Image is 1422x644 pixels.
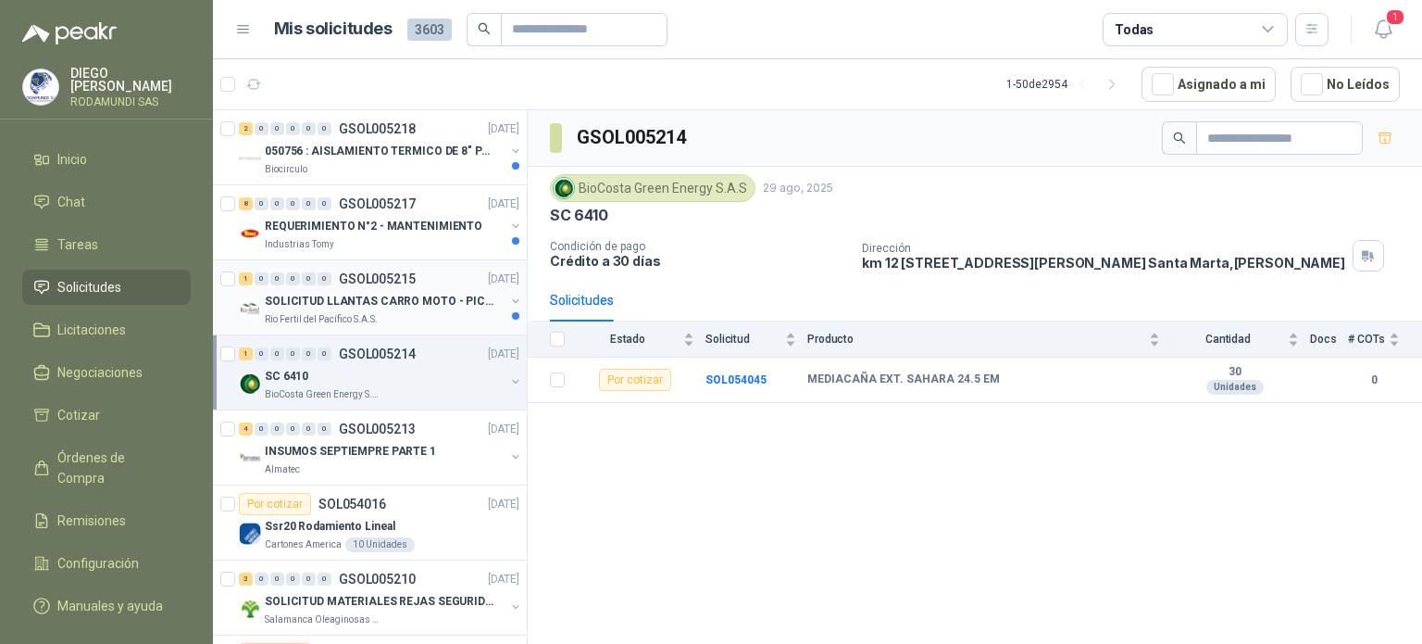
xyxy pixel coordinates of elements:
span: Solicitud [705,333,781,346]
p: SOLICITUD MATERIALES REJAS SEGURIDAD - OFICINA [265,593,495,611]
span: Negociaciones [57,362,143,383]
p: BioCosta Green Energy S.A.S [265,387,381,402]
p: Almatec [265,462,300,477]
a: SOL054045 [705,373,767,386]
div: 0 [255,197,268,210]
p: Cartones America [265,537,342,552]
span: Tareas [57,234,98,255]
h1: Mis solicitudes [274,16,393,43]
a: Tareas [22,227,191,262]
b: 30 [1171,365,1299,380]
div: 4 [239,423,253,436]
p: Industrias Tomy [265,237,334,252]
div: 1 - 50 de 2954 [1006,69,1127,99]
b: MEDIACAÑA EXT. SAHARA 24.5 EM [807,373,1000,387]
a: 1 0 0 0 0 0 GSOL005214[DATE] Company LogoSC 6410BioCosta Green Energy S.A.S [239,343,523,402]
p: [DATE] [488,271,519,288]
span: search [1173,132,1186,145]
a: 8 0 0 0 0 0 GSOL005217[DATE] Company LogoREQUERIMIENTO N°2 - MANTENIMIENTOIndustrias Tomy [239,193,523,252]
th: Docs [1310,322,1348,358]
img: Company Logo [239,147,261,170]
p: km 12 [STREET_ADDRESS][PERSON_NAME] Santa Marta , [PERSON_NAME] [862,255,1345,271]
p: [DATE] [488,346,519,363]
div: 1 [239,347,253,360]
div: Por cotizar [599,369,671,391]
a: 3 0 0 0 0 0 GSOL005210[DATE] Company LogoSOLICITUD MATERIALES REJAS SEGURIDAD - OFICINASalamanca ... [239,568,523,627]
div: 0 [302,423,316,436]
div: 0 [255,423,268,436]
div: 8 [239,197,253,210]
div: Unidades [1206,380,1264,395]
div: 0 [302,573,316,586]
p: [DATE] [488,120,519,138]
span: Cantidad [1171,333,1284,346]
div: 0 [286,272,300,285]
div: 0 [255,272,268,285]
div: 0 [270,347,284,360]
span: Solicitudes [57,277,121,297]
p: SC 6410 [550,206,608,225]
p: Crédito a 30 días [550,253,847,269]
span: # COTs [1348,333,1385,346]
p: INSUMOS SEPTIEMPRE PARTE 1 [265,443,436,461]
div: 0 [286,122,300,135]
p: GSOL005218 [339,122,416,135]
p: Biocirculo [265,162,307,177]
p: 29 ago, 2025 [763,180,833,197]
div: 0 [318,347,331,360]
span: 1 [1385,8,1405,26]
p: [DATE] [488,196,519,213]
div: 0 [302,347,316,360]
h3: GSOL005214 [577,123,689,152]
span: Remisiones [57,511,126,531]
div: 0 [286,347,300,360]
img: Logo peakr [22,22,117,44]
span: Producto [807,333,1145,346]
span: Estado [576,333,680,346]
a: Configuración [22,546,191,581]
p: Rio Fertil del Pacífico S.A.S. [265,312,378,327]
span: 3603 [407,19,452,41]
div: 0 [270,272,284,285]
div: 0 [255,573,268,586]
span: Manuales y ayuda [57,596,163,616]
span: Cotizar [57,405,100,425]
div: Todas [1115,19,1154,40]
div: 0 [270,122,284,135]
div: 0 [302,122,316,135]
th: Cantidad [1171,322,1310,358]
a: 2 0 0 0 0 0 GSOL005218[DATE] Company Logo050756 : AISLAMIENTO TERMICO DE 8" PARA TUBERIABiocirculo [239,118,523,177]
p: Dirección [862,242,1345,255]
img: Company Logo [239,523,261,545]
a: Por cotizarSOL054016[DATE] Company LogoSsr20 Rodamiento LinealCartones America10 Unidades [213,486,527,561]
img: Company Logo [239,448,261,470]
a: Licitaciones [22,312,191,347]
div: 3 [239,573,253,586]
p: GSOL005214 [339,347,416,360]
p: 050756 : AISLAMIENTO TERMICO DE 8" PARA TUBERIA [265,143,495,160]
p: Ssr20 Rodamiento Lineal [265,518,395,536]
div: 0 [318,122,331,135]
p: SOLICITUD LLANTAS CARRO MOTO - PICHINDE [265,293,495,310]
img: Company Logo [239,598,261,620]
a: Cotizar [22,398,191,433]
span: Licitaciones [57,320,126,340]
b: 0 [1348,372,1400,389]
p: REQUERIMIENTO N°2 - MANTENIMIENTO [265,218,482,235]
p: DIEGO [PERSON_NAME] [70,67,191,93]
a: Chat [22,184,191,220]
span: Chat [57,192,85,212]
th: # COTs [1348,322,1422,358]
p: Salamanca Oleaginosas SAS [265,612,381,627]
button: No Leídos [1291,67,1400,102]
p: SC 6410 [265,368,308,385]
p: Condición de pago [550,240,847,253]
p: RODAMUNDI SAS [70,96,191,107]
div: 0 [286,423,300,436]
a: Órdenes de Compra [22,440,191,496]
div: 0 [255,347,268,360]
img: Company Logo [239,297,261,320]
div: 0 [270,423,284,436]
div: 0 [318,573,331,586]
div: BioCosta Green Energy S.A.S [550,174,755,202]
